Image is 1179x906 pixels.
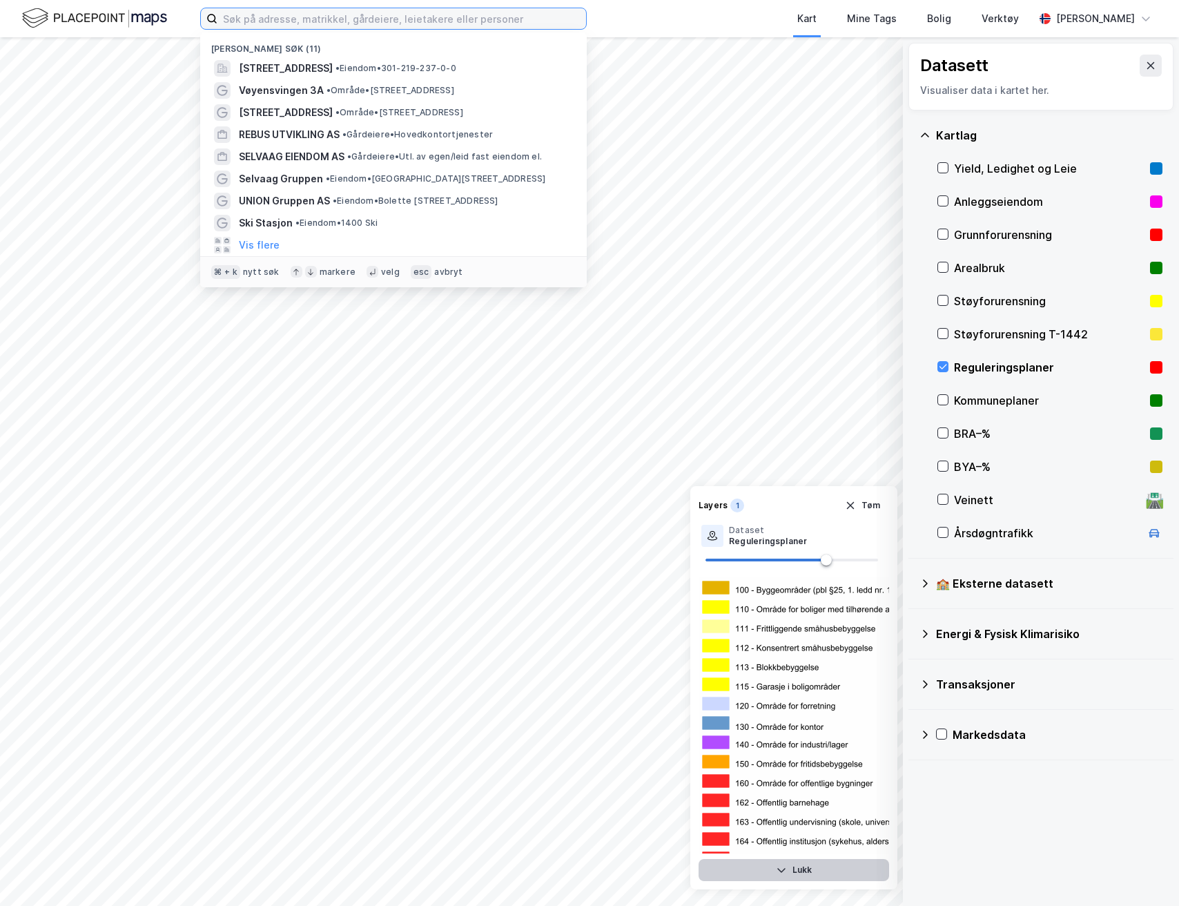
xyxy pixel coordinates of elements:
button: Lukk [699,859,889,881]
div: Datasett [920,55,988,77]
div: markere [320,267,355,278]
span: • [342,129,347,139]
span: Gårdeiere • Hovedkontortjenester [342,129,493,140]
div: Veinett [954,492,1140,508]
span: UNION Gruppen AS [239,193,330,209]
div: 1 [730,499,744,512]
span: SELVAAG EIENDOM AS [239,148,344,165]
div: Kommuneplaner [954,392,1144,409]
div: Mine Tags [847,10,897,27]
div: Anleggseiendom [954,193,1144,210]
div: nytt søk [243,267,280,278]
div: Markedsdata [953,726,1162,743]
span: Område • [STREET_ADDRESS] [327,85,454,96]
span: • [335,63,340,73]
span: [STREET_ADDRESS] [239,104,333,121]
div: ⌘ + k [211,265,240,279]
span: • [295,218,300,228]
div: [PERSON_NAME] søk (11) [200,32,587,57]
div: Grunnforurensning [954,226,1144,243]
span: Gårdeiere • Utl. av egen/leid fast eiendom el. [347,151,542,162]
div: Energi & Fysisk Klimarisiko [936,626,1162,642]
span: Område • [STREET_ADDRESS] [335,107,463,118]
span: Eiendom • 301-219-237-0-0 [335,63,456,74]
div: Arealbruk [954,260,1144,276]
span: [STREET_ADDRESS] [239,60,333,77]
img: logo.f888ab2527a4732fd821a326f86c7f29.svg [22,6,167,30]
span: • [327,85,331,95]
div: Verktøy [982,10,1019,27]
span: • [335,107,340,117]
iframe: Chat Widget [1110,840,1179,906]
div: Yield, Ledighet og Leie [954,160,1144,177]
div: 🛣️ [1145,491,1164,509]
span: • [347,151,351,162]
div: Visualiser data i kartet her. [920,82,1162,99]
div: Støyforurensning [954,293,1144,309]
span: Selvaag Gruppen [239,171,323,187]
div: Reguleringsplaner [729,536,807,547]
span: Eiendom • 1400 Ski [295,218,378,229]
span: • [333,195,337,206]
div: Kartlag [936,127,1162,144]
div: Kart [797,10,817,27]
div: [PERSON_NAME] [1056,10,1135,27]
div: BYA–% [954,459,1144,475]
span: Eiendom • Bolette [STREET_ADDRESS] [333,195,498,206]
div: esc [411,265,432,279]
span: REBUS UTVIKLING AS [239,126,340,143]
div: Reguleringsplaner [954,359,1144,376]
span: Ski Stasjon [239,215,293,231]
div: avbryt [434,267,462,278]
div: Årsdøgntrafikk [954,525,1140,541]
div: Bolig [927,10,951,27]
div: Transaksjoner [936,676,1162,693]
input: Søk på adresse, matrikkel, gårdeiere, leietakere eller personer [217,8,586,29]
div: velg [381,267,400,278]
span: Vøyensvingen 3A [239,82,324,99]
div: Layers [699,500,728,511]
span: • [326,173,330,184]
div: 🏫 Eksterne datasett [936,575,1162,592]
button: Vis flere [239,237,280,253]
button: Tøm [836,494,889,517]
div: Støyforurensning T-1442 [954,326,1144,343]
span: Eiendom • [GEOGRAPHIC_DATA][STREET_ADDRESS] [326,173,545,184]
div: Kontrollprogram for chat [1110,840,1179,906]
div: BRA–% [954,425,1144,442]
div: Dataset [729,525,807,536]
